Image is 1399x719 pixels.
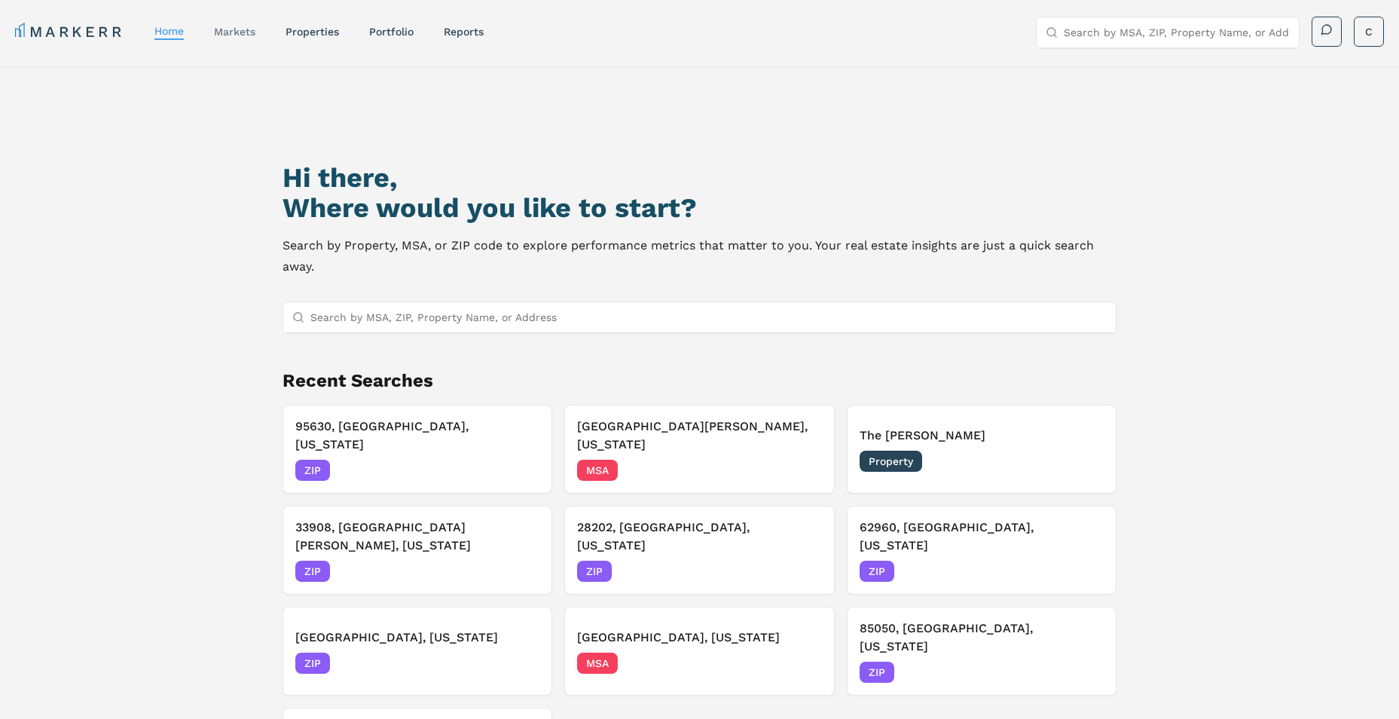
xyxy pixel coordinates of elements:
[577,629,822,647] h3: [GEOGRAPHIC_DATA], [US_STATE]
[860,451,922,472] span: Property
[860,519,1104,555] h3: 62960, [GEOGRAPHIC_DATA], [US_STATE]
[369,26,414,38] a: Portfolio
[506,463,539,478] span: [DATE]
[788,656,822,671] span: [DATE]
[564,607,835,696] button: [GEOGRAPHIC_DATA], [US_STATE]MSA[DATE]
[847,405,1117,494] button: The [PERSON_NAME]Property[DATE]
[310,302,1107,332] input: Search by MSA, ZIP, Property Name, or Address
[1070,564,1104,579] span: [DATE]
[295,519,540,555] h3: 33908, [GEOGRAPHIC_DATA][PERSON_NAME], [US_STATE]
[577,418,822,454] h3: [GEOGRAPHIC_DATA][PERSON_NAME], [US_STATE]
[577,561,612,582] span: ZIP
[860,427,1104,445] h3: The [PERSON_NAME]
[283,607,553,696] button: [GEOGRAPHIC_DATA], [US_STATE]ZIP[DATE]
[295,629,540,647] h3: [GEOGRAPHIC_DATA], [US_STATE]
[577,519,822,555] h3: 28202, [GEOGRAPHIC_DATA], [US_STATE]
[283,193,1117,223] h2: Where would you like to start?
[577,460,618,481] span: MSA
[154,25,184,37] a: home
[847,506,1117,595] button: 62960, [GEOGRAPHIC_DATA], [US_STATE]ZIP[DATE]
[283,405,553,494] button: 95630, [GEOGRAPHIC_DATA], [US_STATE]ZIP[DATE]
[564,506,835,595] button: 28202, [GEOGRAPHIC_DATA], [US_STATE]ZIP[DATE]
[295,418,540,454] h3: 95630, [GEOGRAPHIC_DATA], [US_STATE]
[295,653,330,674] span: ZIP
[788,564,822,579] span: [DATE]
[860,620,1104,656] h3: 85050, [GEOGRAPHIC_DATA], [US_STATE]
[1070,665,1104,680] span: [DATE]
[1365,24,1373,39] span: C
[283,235,1117,277] p: Search by Property, MSA, or ZIP code to explore performance metrics that matter to you. Your real...
[283,506,553,595] button: 33908, [GEOGRAPHIC_DATA][PERSON_NAME], [US_STATE]ZIP[DATE]
[295,561,330,582] span: ZIP
[506,564,539,579] span: [DATE]
[1354,17,1384,47] button: C
[444,26,484,38] a: reports
[860,561,894,582] span: ZIP
[1064,17,1290,47] input: Search by MSA, ZIP, Property Name, or Address
[214,26,255,38] a: markets
[283,369,1117,393] h2: Recent Searches
[577,653,618,674] span: MSA
[286,26,339,38] a: properties
[847,607,1117,696] button: 85050, [GEOGRAPHIC_DATA], [US_STATE]ZIP[DATE]
[860,662,894,683] span: ZIP
[506,656,539,671] span: [DATE]
[788,463,822,478] span: [DATE]
[15,21,124,42] a: MARKERR
[1070,454,1104,469] span: [DATE]
[295,460,330,481] span: ZIP
[564,405,835,494] button: [GEOGRAPHIC_DATA][PERSON_NAME], [US_STATE]MSA[DATE]
[283,163,1117,193] h1: Hi there,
